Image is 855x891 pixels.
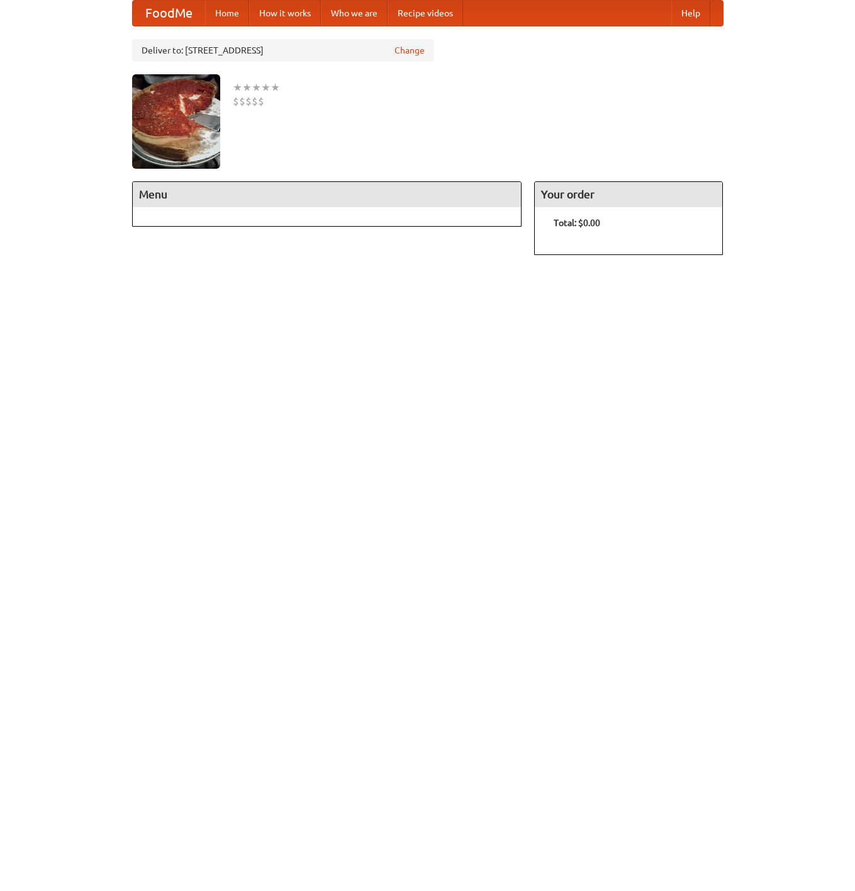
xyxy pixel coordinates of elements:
li: $ [258,94,264,108]
h4: Your order [535,182,722,207]
h4: Menu [133,182,522,207]
a: FoodMe [133,1,205,26]
a: Who we are [321,1,388,26]
img: angular.jpg [132,74,220,169]
a: Recipe videos [388,1,463,26]
a: Change [394,44,425,57]
li: ★ [233,81,242,94]
li: $ [233,94,239,108]
div: Deliver to: [STREET_ADDRESS] [132,39,434,62]
li: $ [245,94,252,108]
a: How it works [249,1,321,26]
li: ★ [252,81,261,94]
b: Total: $0.00 [554,218,600,228]
a: Home [205,1,249,26]
a: Help [671,1,710,26]
li: ★ [271,81,280,94]
li: ★ [261,81,271,94]
li: $ [252,94,258,108]
li: $ [239,94,245,108]
li: ★ [242,81,252,94]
